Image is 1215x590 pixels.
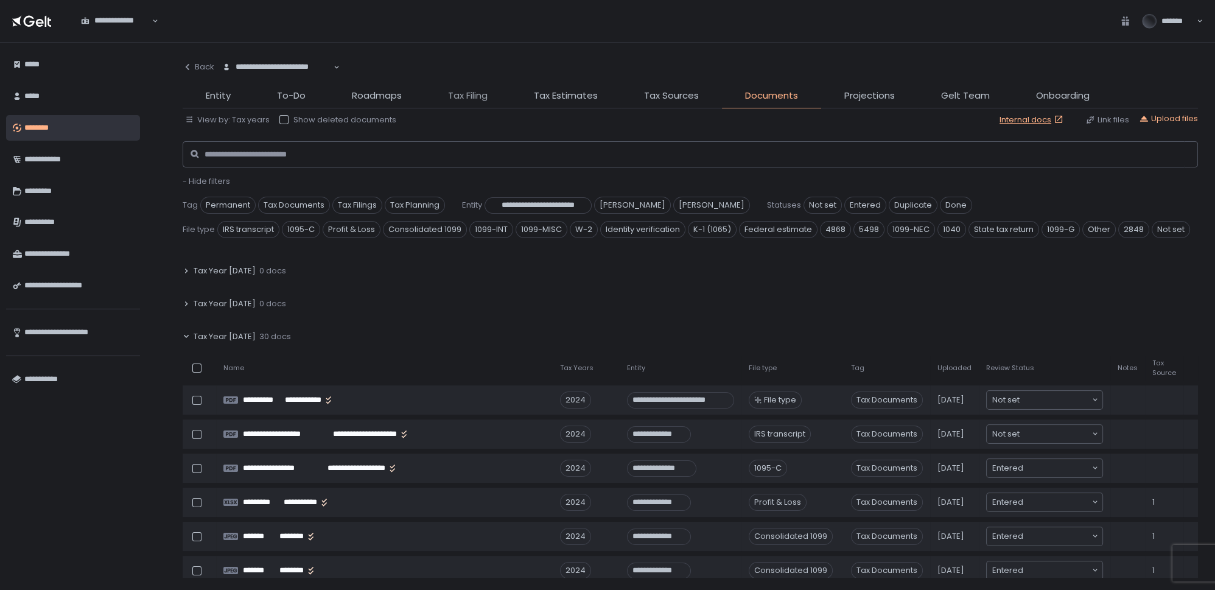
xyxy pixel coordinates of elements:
span: - Hide filters [183,175,230,187]
button: Link files [1085,114,1129,125]
div: IRS transcript [749,426,811,443]
span: Tax Estimates [534,89,598,103]
span: 1099-INT [469,221,513,238]
span: Tax Planning [385,197,445,214]
input: Search for option [222,72,332,85]
span: Tax Documents [851,528,923,545]
button: View by: Tax years [185,114,270,125]
span: [DATE] [937,429,964,440]
span: Entered [844,197,886,214]
span: 1040 [937,221,966,238]
button: - Hide filters [183,176,230,187]
div: Profit & Loss [749,494,807,511]
span: K-1 (1065) [688,221,737,238]
div: 2024 [560,528,591,545]
input: Search for option [1023,530,1091,543]
div: Consolidated 1099 [749,528,833,545]
span: [PERSON_NAME] [673,197,750,214]
span: To-Do [277,89,306,103]
span: Not set [1152,221,1190,238]
div: Search for option [73,9,158,33]
div: Search for option [987,459,1102,477]
span: 5498 [853,221,884,238]
span: Not set [992,428,1020,440]
span: Tax Documents [851,494,923,511]
div: Search for option [987,561,1102,580]
span: Tax Filings [332,197,382,214]
span: Tax Documents [851,392,923,409]
span: 1 [1152,565,1155,576]
div: Search for option [987,391,1102,409]
span: IRS transcript [217,221,279,238]
span: Entered [992,462,1023,474]
span: 2848 [1118,221,1149,238]
span: Gelt Team [941,89,990,103]
span: Tax Filing [448,89,488,103]
span: 1 [1152,531,1155,542]
span: State tax return [968,221,1039,238]
span: W-2 [570,221,598,238]
span: 0 docs [259,298,286,309]
span: Entered [992,496,1023,508]
input: Search for option [1020,394,1091,406]
span: Tax Year [DATE] [194,265,256,276]
span: 1099-NEC [887,221,935,238]
span: Tax Documents [851,562,923,579]
span: Roadmaps [352,89,402,103]
div: 2024 [560,460,591,477]
span: Tax Years [560,363,593,373]
span: [DATE] [937,565,964,576]
span: 1095-C [282,221,320,238]
span: Tax Documents [851,460,923,477]
div: Search for option [987,527,1102,546]
span: File type [183,224,215,235]
span: Tax Documents [258,197,330,214]
button: Upload files [1139,113,1198,124]
span: Onboarding [1036,89,1090,103]
input: Search for option [1023,462,1091,474]
span: Statuses [767,200,801,211]
span: [DATE] [937,497,964,508]
span: 0 docs [259,265,286,276]
span: File type [764,395,796,406]
div: 2024 [560,426,591,443]
span: Not set [992,394,1020,406]
span: Done [940,197,972,214]
span: Entity [627,363,645,373]
span: Entered [992,530,1023,543]
span: Tag [851,363,864,373]
input: Search for option [1020,428,1091,440]
div: Search for option [987,493,1102,511]
span: 4868 [820,221,851,238]
span: Tax Documents [851,426,923,443]
div: Search for option [987,425,1102,443]
span: [DATE] [937,463,964,474]
span: Federal estimate [739,221,818,238]
div: 2024 [560,562,591,579]
div: 2024 [560,494,591,511]
span: Notes [1118,363,1138,373]
a: Internal docs [1000,114,1066,125]
span: Review Status [986,363,1034,373]
span: Identity verification [600,221,685,238]
span: 30 docs [259,331,291,342]
span: [DATE] [937,395,964,406]
div: 2024 [560,392,591,409]
span: Consolidated 1099 [383,221,467,238]
span: [PERSON_NAME] [594,197,671,214]
span: Documents [745,89,798,103]
div: Consolidated 1099 [749,562,833,579]
span: Entered [992,564,1023,577]
span: Other [1082,221,1116,238]
span: File type [749,363,777,373]
span: 1099-G [1042,221,1080,238]
input: Search for option [81,26,151,38]
span: 1099-MISC [516,221,567,238]
span: Uploaded [937,363,972,373]
span: Entity [206,89,231,103]
span: Name [223,363,244,373]
span: [DATE] [937,531,964,542]
div: 1095-C [749,460,787,477]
